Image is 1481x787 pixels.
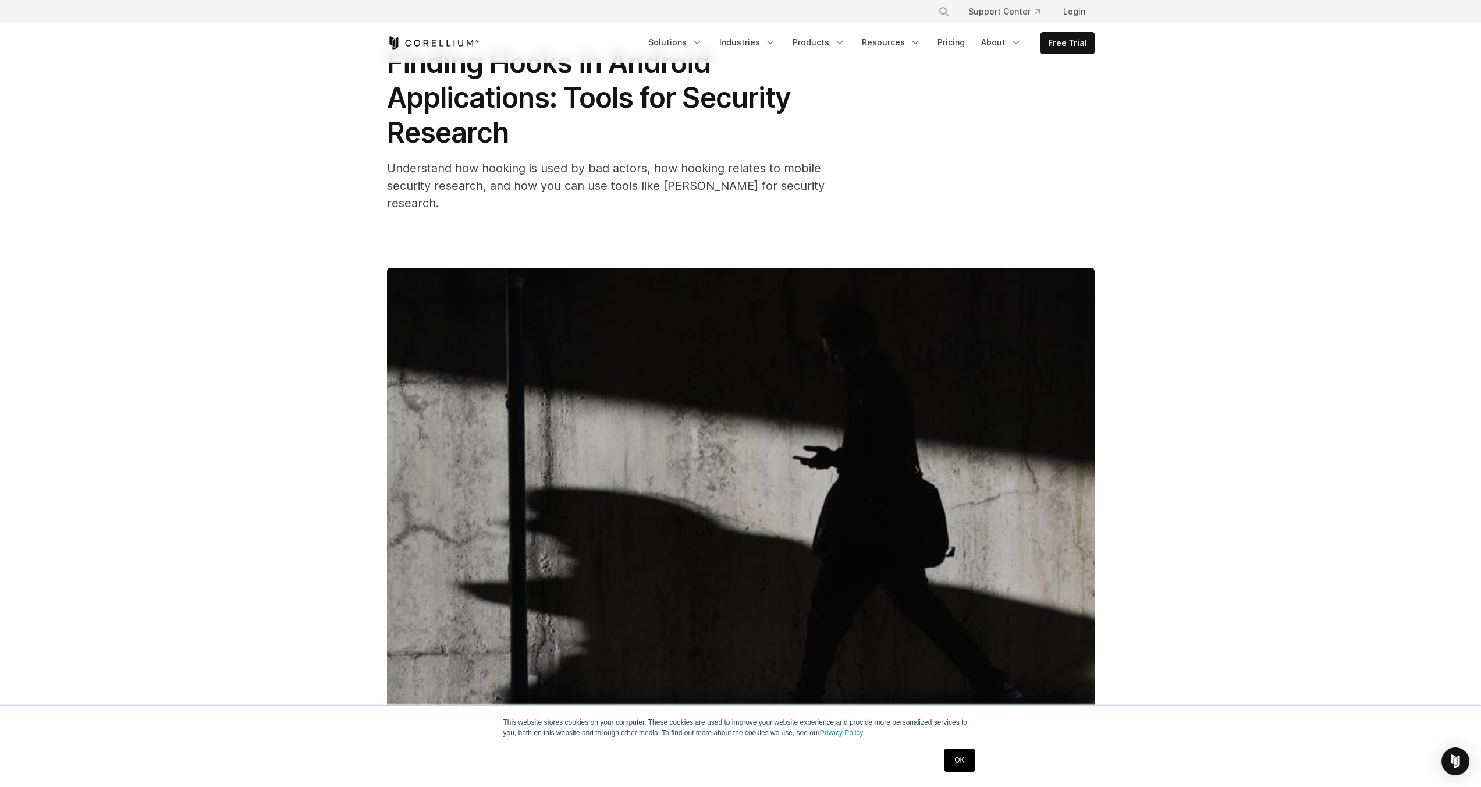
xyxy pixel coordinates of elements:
[641,32,1095,54] div: Navigation Menu
[1441,747,1469,775] div: Open Intercom Messenger
[387,45,791,150] span: Finding Hooks in Android Applications: Tools for Security Research
[820,729,865,737] a: Privacy Policy.
[786,32,853,53] a: Products
[944,749,974,772] a: OK
[387,36,480,50] a: Corellium Home
[1054,1,1095,22] a: Login
[974,32,1029,53] a: About
[641,32,710,53] a: Solutions
[855,32,928,53] a: Resources
[387,268,1095,740] img: Finding Hooks in Android Applications: Tools for Security Research
[924,1,1095,22] div: Navigation Menu
[959,1,1049,22] a: Support Center
[387,161,825,210] span: Understand how hooking is used by bad actors, how hooking relates to mobile security research, an...
[933,1,954,22] button: Search
[930,32,972,53] a: Pricing
[1041,33,1094,54] a: Free Trial
[503,717,978,738] p: This website stores cookies on your computer. These cookies are used to improve your website expe...
[712,32,783,53] a: Industries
